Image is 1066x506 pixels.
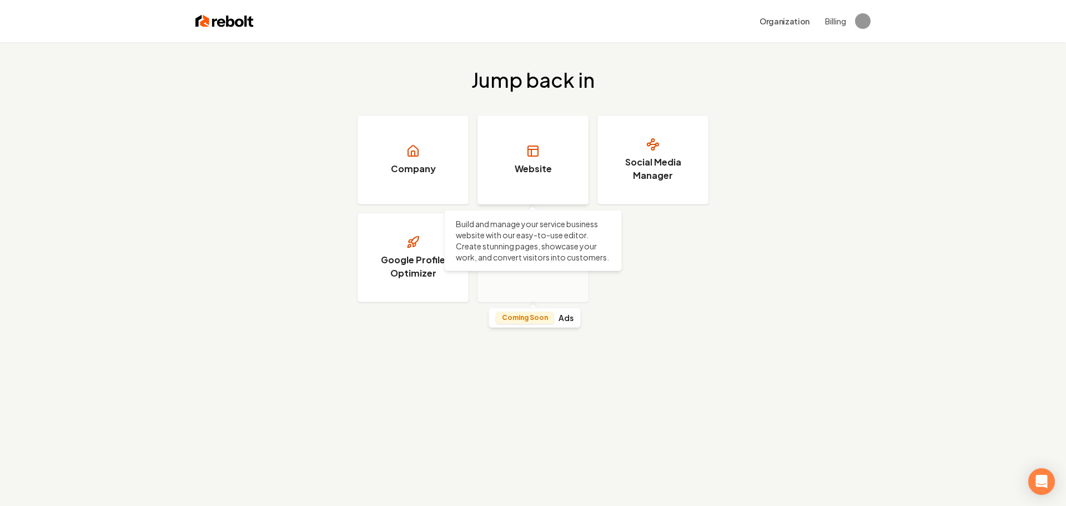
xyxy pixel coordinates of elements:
h3: Company [391,162,436,176]
h3: Google Profile Optimizer [371,253,455,280]
h2: Jump back in [471,69,595,91]
p: Build and manage your service business website with our easy-to-use editor. Create stunning pages... [456,218,610,263]
button: Organization [753,11,816,31]
h3: Social Media Manager [611,156,695,182]
button: Open user button [855,13,871,29]
a: Social Media Manager [597,116,708,204]
button: Billing [825,16,846,27]
h3: Website [515,162,552,176]
p: Coming Soon [502,313,548,322]
h4: Ads [559,314,574,322]
img: Rebolt Logo [195,13,254,29]
a: Website [477,116,589,204]
img: Luis Garcia [855,13,871,29]
div: Open Intercom Messenger [1028,468,1055,495]
a: Company [358,116,469,204]
a: Google Profile Optimizer [358,213,469,302]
